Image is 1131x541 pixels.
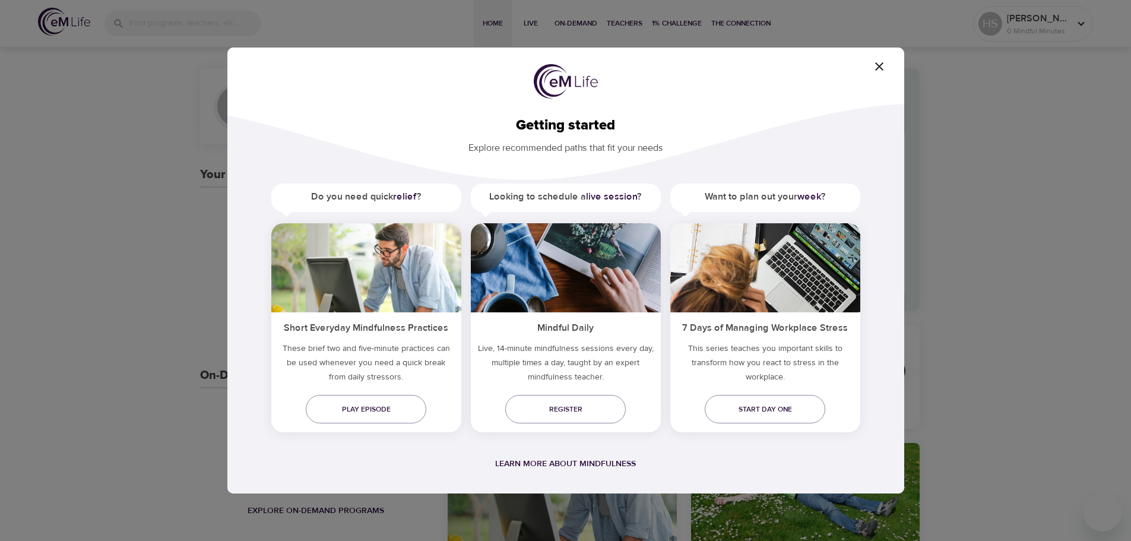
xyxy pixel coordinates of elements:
a: relief [393,191,417,203]
span: Start day one [714,403,816,416]
span: Register [515,403,616,416]
h5: Want to plan out your ? [670,184,860,210]
h5: Do you need quick ? [271,184,461,210]
img: ims [471,223,661,312]
img: ims [271,223,461,312]
h5: Mindful Daily [471,312,661,341]
a: live session [586,191,637,203]
h5: 7 Days of Managing Workplace Stress [670,312,860,341]
img: ims [670,223,860,312]
p: This series teaches you important skills to transform how you react to stress in the workplace. [670,341,860,389]
h5: Looking to schedule a ? [471,184,661,210]
a: week [797,191,821,203]
a: Start day one [705,395,825,423]
h2: Getting started [246,117,885,134]
a: Play episode [306,395,426,423]
h5: Short Everyday Mindfulness Practices [271,312,461,341]
p: Explore recommended paths that fit your needs [246,134,885,155]
h5: These brief two and five-minute practices can be used whenever you need a quick break from daily ... [271,341,461,389]
a: Learn more about mindfulness [495,458,636,469]
p: Live, 14-minute mindfulness sessions every day, multiple times a day, taught by an expert mindful... [471,341,661,389]
span: Play episode [315,403,417,416]
img: logo [534,64,598,99]
a: Register [505,395,626,423]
